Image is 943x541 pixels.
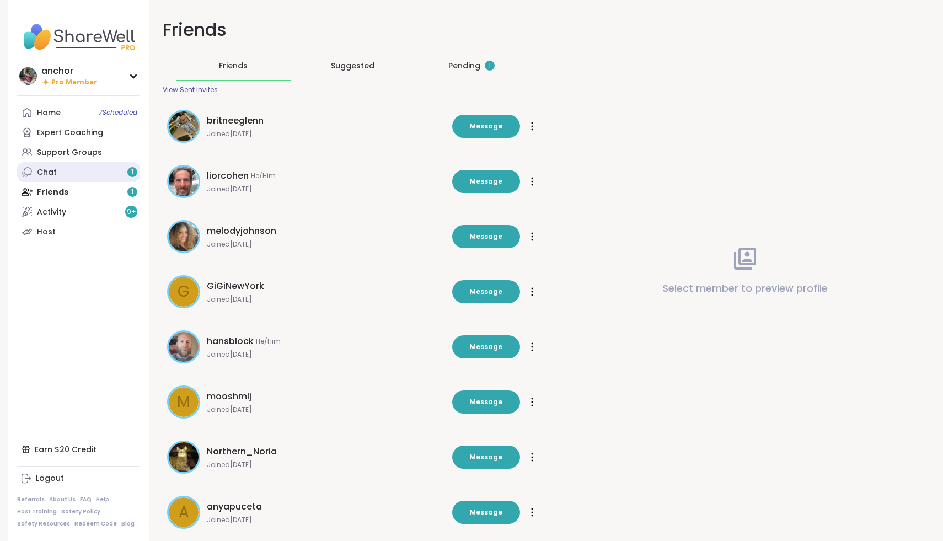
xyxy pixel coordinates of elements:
span: 1 [131,168,133,177]
a: Referrals [17,496,45,503]
span: Northern_Noria [207,445,277,458]
div: Logout [36,473,64,484]
span: Message [470,507,502,517]
span: Message [470,287,502,297]
a: Activity9+ [17,202,140,222]
a: Logout [17,469,140,489]
div: Host [37,227,56,238]
div: Activity [37,207,66,218]
span: Joined [DATE] [207,185,446,194]
span: Friends [219,60,248,71]
span: Joined [DATE] [207,130,446,138]
span: G [178,280,190,303]
a: Host Training [17,508,57,516]
span: Joined [DATE] [207,460,446,469]
a: Help [96,496,109,503]
img: melodyjohnson [169,222,199,251]
div: Earn $20 Credit [17,440,140,459]
a: Host [17,222,140,242]
div: Expert Coaching [37,127,103,138]
a: Safety Policy [61,508,100,516]
button: Message [452,115,520,138]
button: Message [452,501,520,524]
a: Redeem Code [74,520,117,528]
h1: Friends [163,18,542,42]
div: Pending [448,60,495,71]
div: View Sent Invites [163,85,218,94]
span: 7 Scheduled [99,108,137,117]
img: liorcohen [169,167,199,196]
div: anchor [41,65,97,77]
a: About Us [49,496,76,503]
span: Message [470,397,502,407]
span: Message [470,232,502,242]
span: liorcohen [207,169,249,183]
span: Suggested [331,60,374,71]
a: Safety Resources [17,520,70,528]
div: Chat [37,167,57,178]
span: Joined [DATE] [207,295,446,304]
button: Message [452,170,520,193]
a: Chat1 [17,162,140,182]
img: ShareWell Nav Logo [17,18,140,56]
span: Message [470,176,502,186]
span: GiGiNewYork [207,280,264,293]
span: Pro Member [51,78,97,87]
button: Message [452,446,520,469]
span: Joined [DATE] [207,516,446,524]
a: Support Groups [17,142,140,162]
button: Message [452,280,520,303]
span: anyapuceta [207,500,262,513]
span: 1 [489,61,491,71]
a: Blog [121,520,135,528]
span: He/Him [251,172,276,180]
span: Joined [DATE] [207,240,446,249]
a: FAQ [80,496,92,503]
a: Expert Coaching [17,122,140,142]
button: Message [452,225,520,248]
span: 9 + [127,207,136,217]
div: Home [37,108,61,119]
img: hansblock [169,332,199,362]
span: Message [470,452,502,462]
button: Message [452,335,520,358]
span: Message [470,121,502,131]
span: melodyjohnson [207,224,276,238]
a: Home7Scheduled [17,103,140,122]
span: mooshmlj [207,390,251,403]
span: Message [470,342,502,352]
span: a [179,501,189,524]
button: Message [452,390,520,414]
span: m [177,390,190,414]
img: britneeglenn [169,111,199,141]
p: Select member to preview profile [662,281,828,296]
div: Support Groups [37,147,102,158]
img: Northern_Noria [169,442,199,472]
span: britneeglenn [207,114,264,127]
span: Joined [DATE] [207,350,446,359]
span: Joined [DATE] [207,405,446,414]
span: He/Him [256,337,281,346]
img: anchor [19,67,37,85]
span: hansblock [207,335,254,348]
